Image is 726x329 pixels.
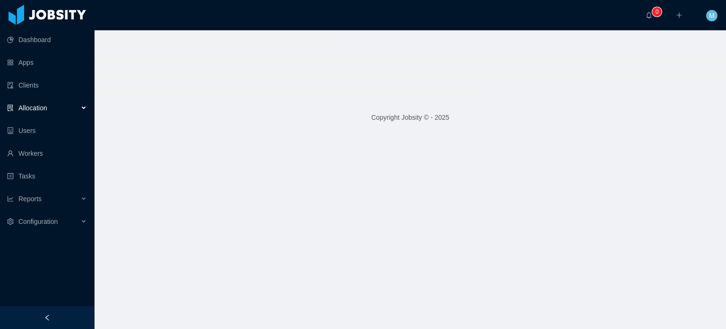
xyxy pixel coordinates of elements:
[18,195,42,203] span: Reports
[7,53,87,72] a: icon: appstoreApps
[18,104,47,112] span: Allocation
[652,7,662,17] sup: 0
[676,12,683,18] i: icon: plus
[7,30,87,49] a: icon: pie-chartDashboard
[7,105,14,111] i: icon: solution
[709,10,715,21] span: M
[7,144,87,163] a: icon: userWorkers
[7,121,87,140] a: icon: robotUsers
[7,76,87,95] a: icon: auditClients
[646,12,652,18] i: icon: bell
[95,101,726,134] footer: Copyright Jobsity © - 2025
[7,218,14,225] i: icon: setting
[7,167,87,186] a: icon: profileTasks
[18,218,58,225] span: Configuration
[7,196,14,202] i: icon: line-chart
